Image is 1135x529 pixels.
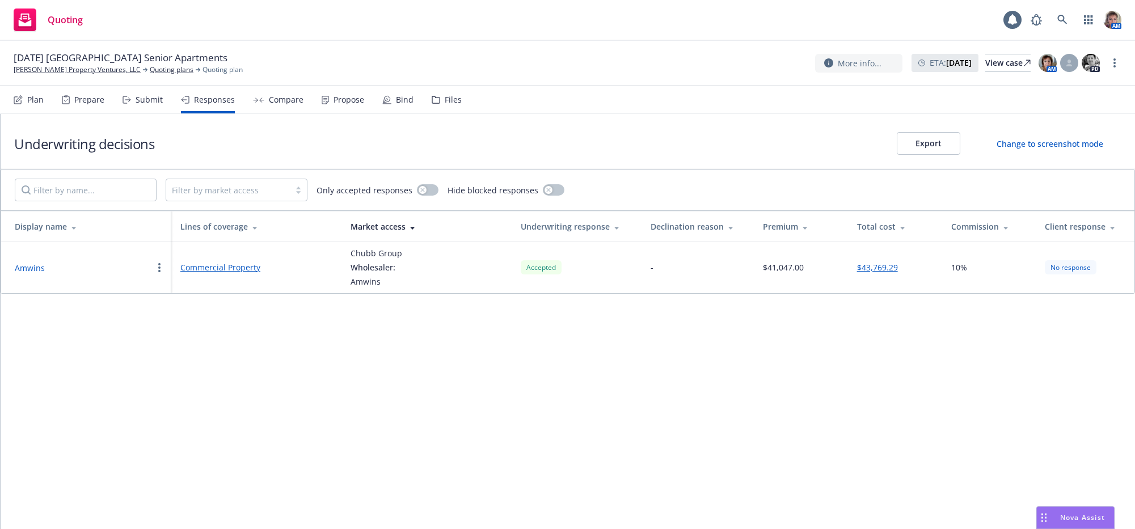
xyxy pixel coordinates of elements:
a: [PERSON_NAME] Property Ventures, LLC [14,65,141,75]
a: Quoting [9,4,87,36]
div: Display name [15,221,162,232]
div: Bind [396,95,414,104]
input: Filter by name... [15,179,157,201]
img: photo [1039,54,1057,72]
div: Underwriting response [521,221,632,232]
button: More info... [815,54,902,73]
button: Change to screenshot mode [978,132,1121,155]
span: Quoting [48,15,83,24]
span: More info... [838,57,881,69]
div: Prepare [74,95,104,104]
a: Commercial Property [180,261,332,273]
a: Quoting plans [150,65,193,75]
div: Total cost [857,221,933,232]
span: Quoting plan [202,65,243,75]
div: Lines of coverage [180,221,332,232]
div: Amwins [351,276,402,287]
div: Responses [194,95,235,104]
div: View case [985,54,1031,71]
div: Plan [27,95,44,104]
div: Declination reason [651,221,745,232]
div: Commission [951,221,1027,232]
img: photo [1082,54,1100,72]
img: photo [1103,11,1121,29]
button: Nova Assist [1036,506,1115,529]
span: ETA : [930,57,972,69]
div: Change to screenshot mode [997,138,1103,150]
span: 10% [951,261,967,273]
span: Hide blocked responses [448,184,538,196]
div: Files [445,95,462,104]
strong: [DATE] [946,57,972,68]
div: Propose [334,95,364,104]
span: Only accepted responses [317,184,412,196]
button: Amwins [15,262,45,274]
div: Submit [136,95,163,104]
span: [DATE] [GEOGRAPHIC_DATA] Senior Apartments [14,51,227,65]
span: Nova Assist [1060,513,1105,522]
button: Export [897,132,960,155]
a: Search [1051,9,1074,31]
a: Switch app [1077,9,1100,31]
div: Chubb Group [351,247,402,259]
div: Premium [763,221,839,232]
div: Wholesaler: [351,261,402,273]
div: Compare [269,95,303,104]
div: Drag to move [1037,507,1051,528]
button: $43,769.29 [857,261,898,273]
h1: Underwriting decisions [14,134,154,153]
a: Report a Bug [1025,9,1048,31]
div: Market access [351,221,503,232]
a: more [1108,56,1121,70]
div: Client response [1045,221,1125,232]
div: No response [1045,260,1096,274]
div: Accepted [521,260,562,274]
div: - [651,261,653,273]
div: $41,047.00 [763,261,804,273]
a: View case [985,54,1031,72]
